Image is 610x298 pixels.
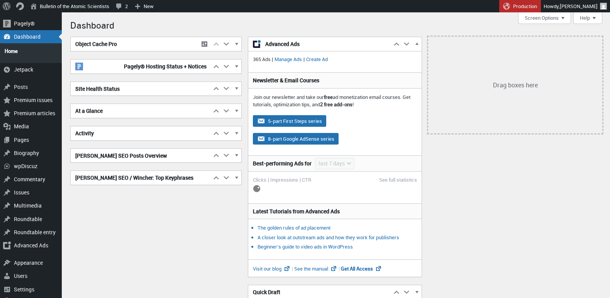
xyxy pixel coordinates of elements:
[253,56,417,63] p: 365 Ads | |
[560,3,598,10] span: [PERSON_NAME]
[273,56,303,63] a: Manage Ads
[341,265,382,272] a: Get All Access
[253,115,326,127] button: 5-part First Steps series
[71,60,211,73] h2: Pagely® Hosting Status + Notices
[75,63,83,70] img: pagely-w-on-b20x20.png
[258,243,353,250] a: Beginner’s guide to video ads in WordPress
[71,171,211,185] h2: [PERSON_NAME] SEO / Wincher: Top Keyphrases
[253,77,417,84] h3: Newsletter & Email Courses
[265,40,387,48] span: Advanced Ads
[258,224,330,231] a: The golden rules of ad placement
[253,185,261,192] img: loading
[324,94,333,100] strong: free
[573,12,602,24] button: Help
[253,160,312,167] h3: Best-performing Ads for
[258,234,399,241] a: A closer look at outstream ads and how they work for publishers
[71,104,211,118] h2: At a Glance
[71,149,211,163] h2: [PERSON_NAME] SEO Posts Overview
[71,37,197,51] h2: Object Cache Pro
[518,12,571,24] button: Screen Options
[71,126,211,140] h2: Activity
[70,16,602,33] h1: Dashboard
[253,208,417,215] h3: Latest Tutorials from Advanced Ads
[253,288,280,296] span: Quick Draft
[305,56,329,63] a: Create Ad
[253,133,339,145] button: 8-part Google AdSense series
[294,265,341,272] a: See the manual
[320,101,352,108] strong: 2 free add-ons
[253,265,294,272] a: Visit our blog
[71,82,211,96] h2: Site Health Status
[253,94,417,109] p: Join our newsletter and take our ad monetization email courses. Get tutorials, optimization tips,...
